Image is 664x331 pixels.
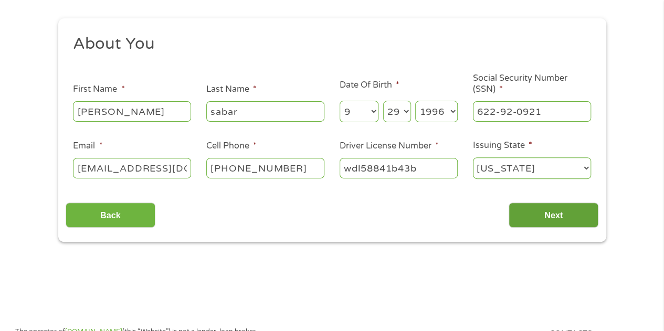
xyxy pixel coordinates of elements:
[66,202,155,228] input: Back
[340,80,399,91] label: Date Of Birth
[509,202,598,228] input: Next
[73,101,191,121] input: John
[473,140,532,151] label: Issuing State
[206,141,257,152] label: Cell Phone
[206,101,324,121] input: Smith
[73,84,124,95] label: First Name
[473,73,591,95] label: Social Security Number (SSN)
[73,141,102,152] label: Email
[340,141,439,152] label: Driver License Number
[206,158,324,178] input: (541) 754-3010
[206,84,257,95] label: Last Name
[473,101,591,121] input: 078-05-1120
[73,34,583,55] h2: About You
[73,158,191,178] input: john@gmail.com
